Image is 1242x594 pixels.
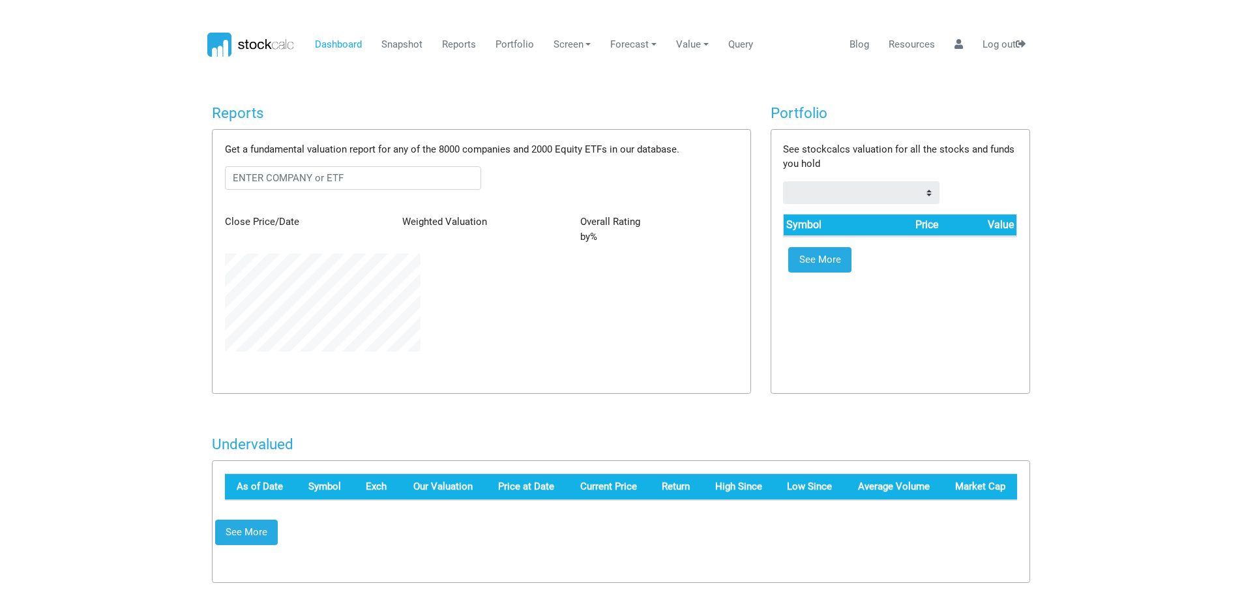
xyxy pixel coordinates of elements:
div: by % [570,215,748,244]
th: Reference Date [225,474,297,500]
a: See More [215,520,278,546]
a: Value [672,33,714,57]
th: Value [940,215,1016,236]
a: Log out [977,33,1030,57]
th: Low Since [774,474,844,500]
th: Symbol [784,215,866,236]
input: ENTER COMPANY or ETF [225,166,482,190]
a: Resources [883,33,939,57]
span: Close Price/Date [225,216,299,228]
th: Weighted Average Fundamental Valuation [400,474,484,500]
a: Blog [844,33,874,57]
th: Market Cap [941,474,1017,500]
h4: Undervalued [212,436,1030,453]
th: Price [866,215,940,236]
th: High Since [702,474,774,500]
a: Snapshot [376,33,427,57]
a: Portfolio [490,33,539,57]
th: Average 30 day Volume [844,474,941,500]
a: See More [788,247,851,273]
a: Screen [548,33,596,57]
a: Reports [437,33,481,57]
span: Weighted Valuation [402,216,487,228]
th: Last Close Price [566,474,648,500]
th: Close Price on the Reference Date [484,474,566,500]
a: Query [723,33,758,57]
span: Overall Rating [580,216,640,228]
p: See stockcalcs valuation for all the stocks and funds you hold [783,142,1017,171]
p: Get a fundamental valuation report for any of the 8000 companies and 2000 Equity ETFs in our data... [225,142,738,157]
a: Forecast [606,33,662,57]
h4: Reports [212,104,751,122]
th: Stock Ticker [297,474,354,500]
h4: Portfolio [771,104,1030,122]
a: Dashboard [310,33,366,57]
th: Stock Exchange [354,474,400,500]
th: Return since Reference Date [649,474,702,500]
